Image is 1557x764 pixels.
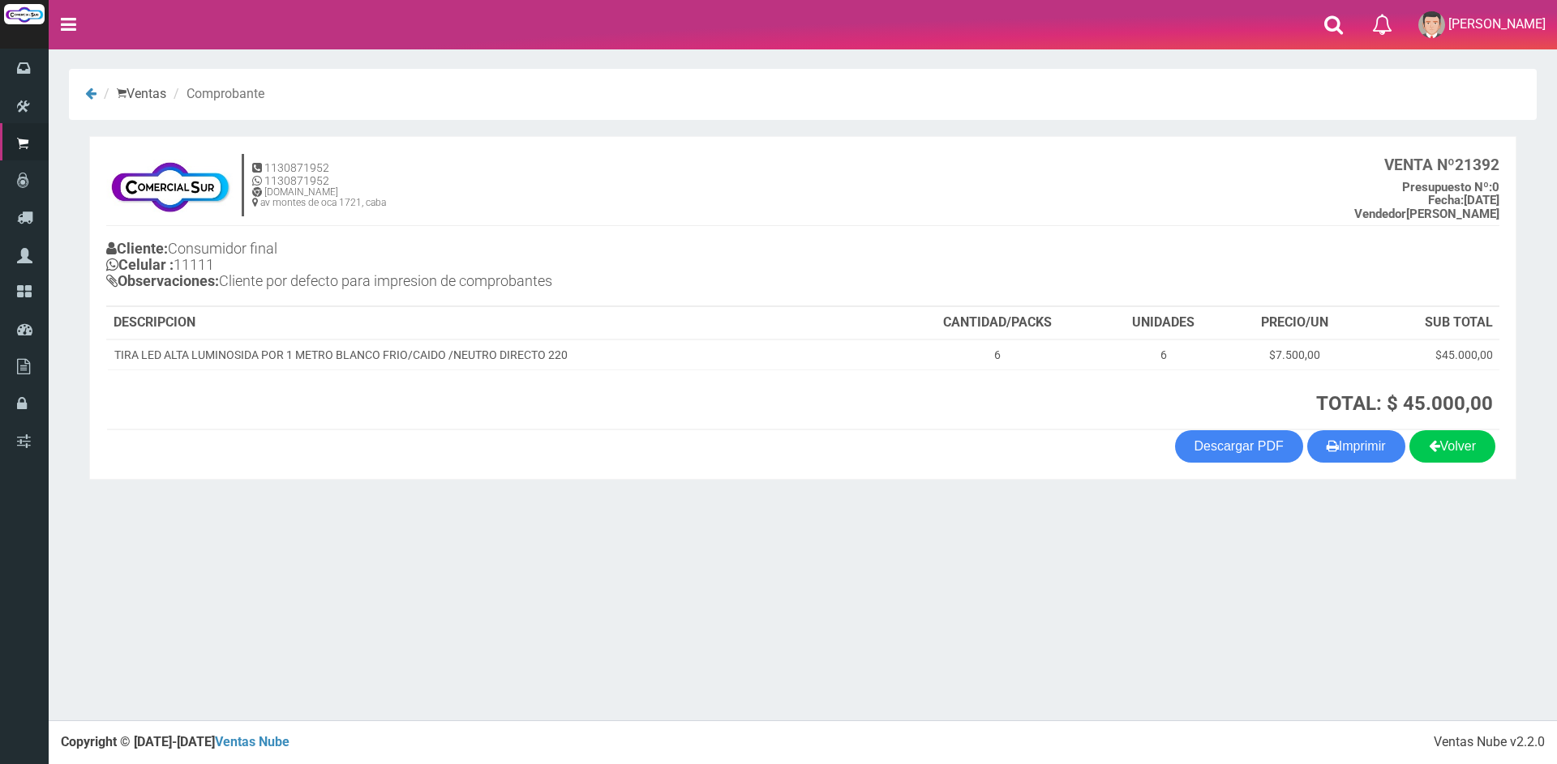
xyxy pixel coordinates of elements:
[895,339,1100,370] td: 6
[61,734,290,749] strong: Copyright © [DATE]-[DATE]
[1402,180,1492,194] strong: Presupuesto Nº:
[1175,430,1303,463] a: Descargar PDF
[1402,180,1499,194] b: 0
[1384,156,1455,174] strong: VENTA Nº
[1307,430,1405,463] button: Imprimir
[1354,207,1499,221] b: [PERSON_NAME]
[1100,307,1227,339] th: UNIDADES
[1354,207,1406,221] strong: Vendedor
[4,4,45,24] img: Logo grande
[1316,392,1493,415] strong: TOTAL: $ 45.000,00
[1428,193,1464,207] strong: Fecha:
[106,237,803,297] h4: Consumidor final 11111 Cliente por defecto para impresion de comprobantes
[107,339,895,370] td: TIRA LED ALTA LUMINOSIDA POR 1 METRO BLANCO FRIO/CAIDO /NEUTRO DIRECTO 220
[1418,11,1445,38] img: User Image
[1384,156,1499,174] b: 21392
[1227,339,1362,370] td: $7.500,00
[1100,339,1227,370] td: 6
[106,153,234,218] img: f695dc5f3a855ddc19300c990e0c55a2.jpg
[169,85,264,104] li: Comprobante
[1362,339,1499,370] td: $45.000,00
[252,187,386,208] h6: [DOMAIN_NAME] av montes de oca 1721, caba
[106,272,219,289] b: Observaciones:
[1409,430,1495,463] a: Volver
[1227,307,1362,339] th: PRECIO/UN
[107,307,895,339] th: DESCRIPCION
[1428,193,1499,207] b: [DATE]
[252,162,386,187] h5: 1130871952 1130871952
[1448,16,1546,32] span: [PERSON_NAME]
[106,240,168,257] b: Cliente:
[1434,733,1545,752] div: Ventas Nube v2.2.0
[106,256,174,273] b: Celular :
[895,307,1100,339] th: CANTIDAD/PACKS
[215,734,290,749] a: Ventas Nube
[1362,307,1499,339] th: SUB TOTAL
[100,85,166,104] li: Ventas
